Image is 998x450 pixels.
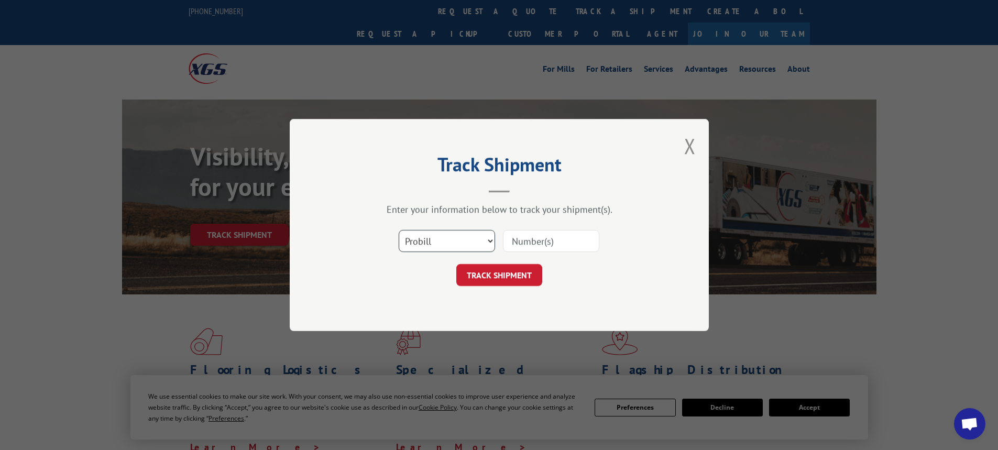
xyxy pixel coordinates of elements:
button: TRACK SHIPMENT [456,264,542,286]
h2: Track Shipment [342,157,656,177]
input: Number(s) [503,230,599,252]
div: Enter your information below to track your shipment(s). [342,203,656,215]
div: Open chat [954,408,985,440]
button: Close modal [684,132,696,160]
